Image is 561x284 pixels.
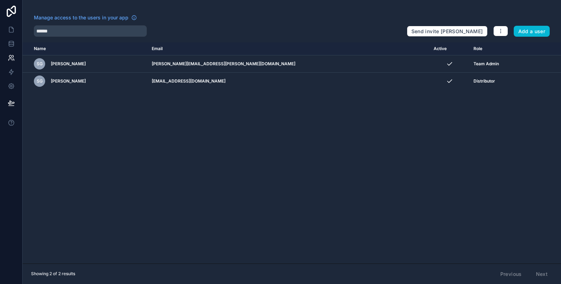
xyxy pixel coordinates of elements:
button: Add a user [514,26,550,37]
span: SG [37,61,43,67]
span: Showing 2 of 2 results [31,271,75,277]
span: SG [37,78,43,84]
td: [PERSON_NAME][EMAIL_ADDRESS][PERSON_NAME][DOMAIN_NAME] [147,55,429,73]
span: Distributor [473,78,495,84]
th: Role [469,42,532,55]
span: [PERSON_NAME] [51,61,86,67]
button: Send invite [PERSON_NAME] [407,26,488,37]
span: [PERSON_NAME] [51,78,86,84]
span: Team Admin [473,61,499,67]
th: Email [147,42,429,55]
span: Manage access to the users in your app [34,14,128,21]
div: scrollable content [23,42,561,264]
a: Manage access to the users in your app [34,14,137,21]
th: Active [429,42,469,55]
td: [EMAIL_ADDRESS][DOMAIN_NAME] [147,73,429,90]
th: Name [23,42,147,55]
